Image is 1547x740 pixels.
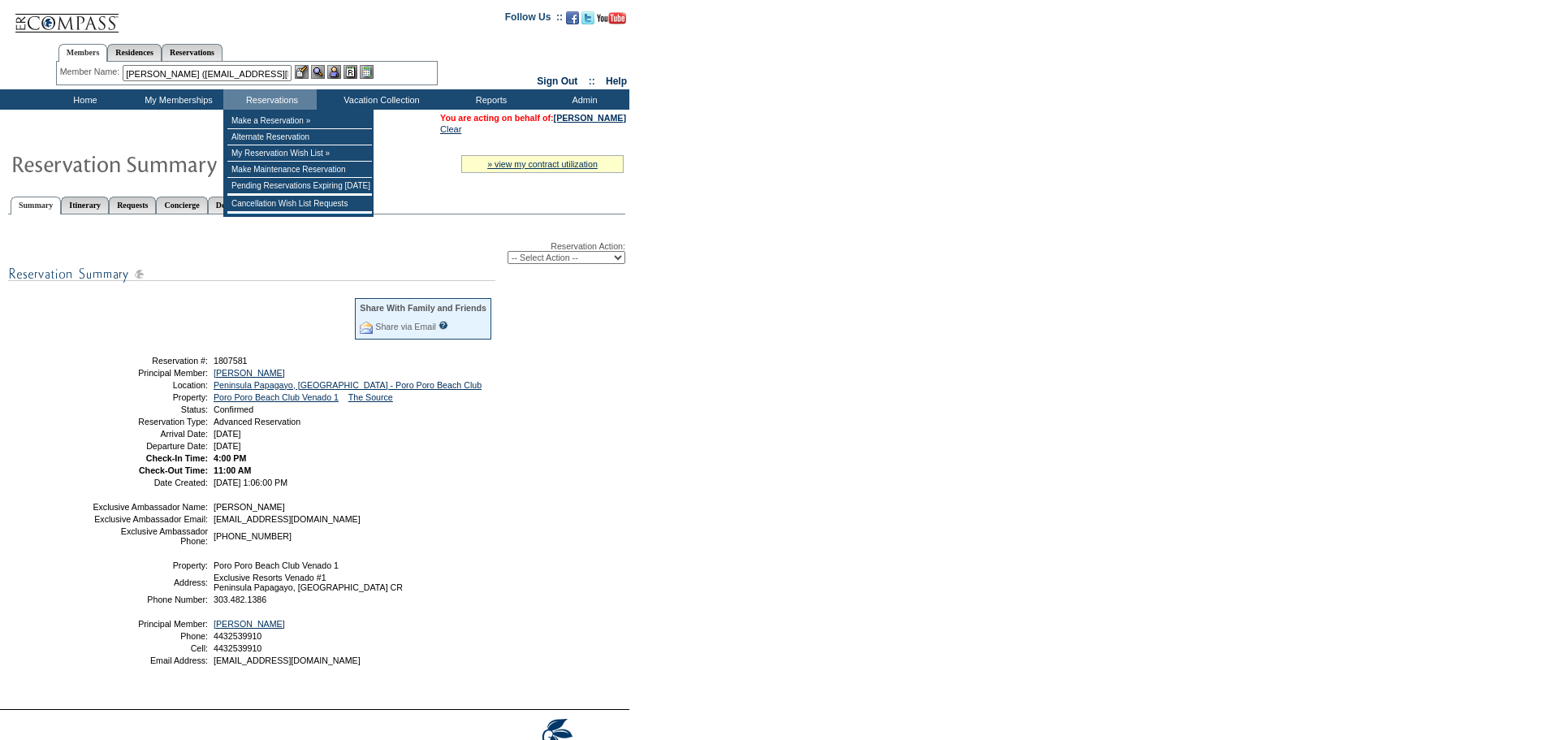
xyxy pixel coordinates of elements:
a: Clear [440,124,461,134]
a: Summary [11,197,61,214]
a: Follow us on Twitter [581,16,594,26]
span: [DATE] [214,441,241,451]
td: Reservation Type: [92,417,208,426]
td: Follow Us :: [505,10,563,29]
a: Poro Poro Beach Club Venado 1 [214,392,339,402]
td: Make a Reservation » [227,113,372,129]
td: My Reservation Wish List » [227,145,372,162]
img: Subscribe to our YouTube Channel [597,12,626,24]
a: [PERSON_NAME] [214,368,285,378]
a: Subscribe to our YouTube Channel [597,16,626,26]
a: Share via Email [375,322,436,331]
td: Exclusive Ambassador Phone: [92,526,208,546]
span: [PHONE_NUMBER] [214,531,292,541]
img: Follow us on Twitter [581,11,594,24]
td: Reservations [223,89,317,110]
td: Address: [92,573,208,592]
td: Phone: [92,631,208,641]
img: Reservations [344,65,357,79]
td: Pending Reservations Expiring [DATE] [227,178,372,194]
td: Departure Date: [92,441,208,451]
span: Confirmed [214,405,253,414]
td: Principal Member: [92,368,208,378]
strong: Check-Out Time: [139,465,208,475]
span: Exclusive Resorts Venado #1 Peninsula Papagayo, [GEOGRAPHIC_DATA] CR [214,573,403,592]
span: 4432539910 [214,631,261,641]
td: Email Address: [92,656,208,665]
img: Become our fan on Facebook [566,11,579,24]
img: b_edit.gif [295,65,309,79]
a: Reservations [162,44,223,61]
span: 1807581 [214,356,248,366]
span: 303.482.1386 [214,595,266,604]
a: Sign Out [537,76,577,87]
span: [PERSON_NAME] [214,502,285,512]
input: What is this? [439,321,448,330]
a: Itinerary [61,197,109,214]
td: Phone Number: [92,595,208,604]
div: Share With Family and Friends [360,303,486,313]
span: 4432539910 [214,643,261,653]
td: Exclusive Ambassador Name: [92,502,208,512]
td: Reservation #: [92,356,208,366]
a: Detail [208,197,245,214]
td: Property: [92,392,208,402]
td: Vacation Collection [317,89,443,110]
a: The Source [348,392,393,402]
a: Members [58,44,108,62]
a: Help [606,76,627,87]
a: Peninsula Papagayo, [GEOGRAPHIC_DATA] - Poro Poro Beach Club [214,380,482,390]
strong: Check-In Time: [146,453,208,463]
td: Exclusive Ambassador Email: [92,514,208,524]
a: Requests [109,197,156,214]
span: 11:00 AM [214,465,251,475]
a: » view my contract utilization [487,159,598,169]
td: Cancellation Wish List Requests [227,196,372,212]
img: View [311,65,325,79]
td: Principal Member: [92,619,208,629]
span: :: [589,76,595,87]
span: [EMAIL_ADDRESS][DOMAIN_NAME] [214,656,361,665]
a: Residences [107,44,162,61]
span: You are acting on behalf of: [440,113,626,123]
span: [DATE] [214,429,241,439]
img: subTtlResSummary.gif [8,264,495,284]
img: b_calculator.gif [360,65,374,79]
a: Concierge [156,197,207,214]
td: Home [37,89,130,110]
div: Reservation Action: [8,241,625,264]
td: Make Maintenance Reservation [227,162,372,178]
td: Location: [92,380,208,390]
span: [EMAIL_ADDRESS][DOMAIN_NAME] [214,514,361,524]
a: [PERSON_NAME] [554,113,626,123]
td: Status: [92,405,208,414]
img: Reservaton Summary [11,147,335,180]
td: Property: [92,560,208,570]
span: Poro Poro Beach Club Venado 1 [214,560,339,570]
td: Alternate Reservation [227,129,372,145]
a: Become our fan on Facebook [566,16,579,26]
span: [DATE] 1:06:00 PM [214,478,287,487]
span: 4:00 PM [214,453,246,463]
a: [PERSON_NAME] [214,619,285,629]
td: Date Created: [92,478,208,487]
div: Member Name: [60,65,123,79]
span: Advanced Reservation [214,417,300,426]
td: Reports [443,89,536,110]
td: My Memberships [130,89,223,110]
td: Admin [536,89,629,110]
td: Arrival Date: [92,429,208,439]
td: Cell: [92,643,208,653]
img: Impersonate [327,65,341,79]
